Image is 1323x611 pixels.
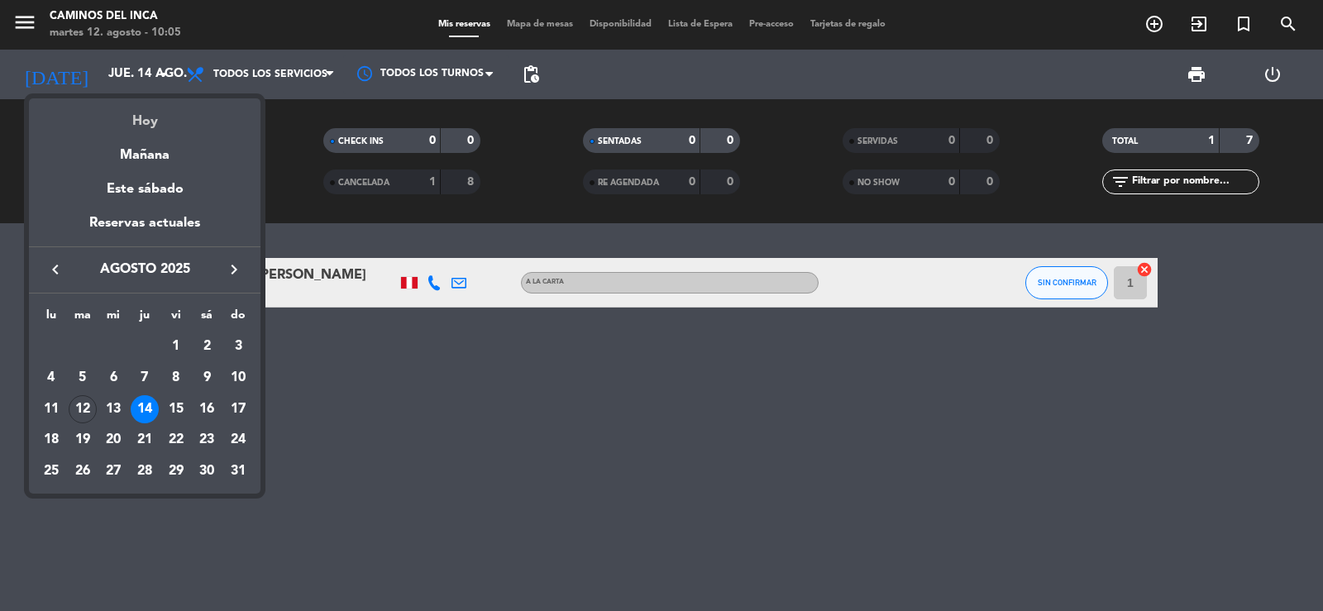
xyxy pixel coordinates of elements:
[69,426,97,454] div: 19
[222,424,254,456] td: 24 de agosto de 2025
[192,424,223,456] td: 23 de agosto de 2025
[36,456,67,487] td: 25 de agosto de 2025
[160,424,192,456] td: 22 de agosto de 2025
[160,362,192,394] td: 8 de agosto de 2025
[131,364,159,392] div: 7
[98,424,129,456] td: 20 de agosto de 2025
[69,364,97,392] div: 5
[224,332,252,360] div: 3
[98,306,129,332] th: miércoles
[192,456,223,487] td: 30 de agosto de 2025
[192,331,223,362] td: 2 de agosto de 2025
[98,394,129,425] td: 13 de agosto de 2025
[67,362,98,394] td: 5 de agosto de 2025
[29,132,260,166] div: Mañana
[29,212,260,246] div: Reservas actuales
[37,395,65,423] div: 11
[192,394,223,425] td: 16 de agosto de 2025
[41,259,70,280] button: keyboard_arrow_left
[162,426,190,454] div: 22
[193,395,221,423] div: 16
[36,424,67,456] td: 18 de agosto de 2025
[45,260,65,279] i: keyboard_arrow_left
[131,457,159,485] div: 28
[192,306,223,332] th: sábado
[98,456,129,487] td: 27 de agosto de 2025
[36,362,67,394] td: 4 de agosto de 2025
[193,426,221,454] div: 23
[224,260,244,279] i: keyboard_arrow_right
[131,395,159,423] div: 14
[193,364,221,392] div: 9
[69,395,97,423] div: 12
[36,306,67,332] th: lunes
[129,394,160,425] td: 14 de agosto de 2025
[129,362,160,394] td: 7 de agosto de 2025
[129,424,160,456] td: 21 de agosto de 2025
[69,457,97,485] div: 26
[131,426,159,454] div: 21
[222,331,254,362] td: 3 de agosto de 2025
[162,332,190,360] div: 1
[99,395,127,423] div: 13
[98,362,129,394] td: 6 de agosto de 2025
[99,457,127,485] div: 27
[222,456,254,487] td: 31 de agosto de 2025
[99,364,127,392] div: 6
[219,259,249,280] button: keyboard_arrow_right
[67,456,98,487] td: 26 de agosto de 2025
[67,424,98,456] td: 19 de agosto de 2025
[160,306,192,332] th: viernes
[70,259,219,280] span: agosto 2025
[67,306,98,332] th: martes
[37,426,65,454] div: 18
[222,362,254,394] td: 10 de agosto de 2025
[99,426,127,454] div: 20
[36,331,160,362] td: AGO.
[129,306,160,332] th: jueves
[224,395,252,423] div: 17
[160,456,192,487] td: 29 de agosto de 2025
[193,457,221,485] div: 30
[29,98,260,132] div: Hoy
[160,331,192,362] td: 1 de agosto de 2025
[129,456,160,487] td: 28 de agosto de 2025
[224,457,252,485] div: 31
[36,394,67,425] td: 11 de agosto de 2025
[67,394,98,425] td: 12 de agosto de 2025
[29,166,260,212] div: Este sábado
[160,394,192,425] td: 15 de agosto de 2025
[193,332,221,360] div: 2
[192,362,223,394] td: 9 de agosto de 2025
[222,306,254,332] th: domingo
[162,457,190,485] div: 29
[162,395,190,423] div: 15
[224,364,252,392] div: 10
[162,364,190,392] div: 8
[222,394,254,425] td: 17 de agosto de 2025
[37,457,65,485] div: 25
[224,426,252,454] div: 24
[37,364,65,392] div: 4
